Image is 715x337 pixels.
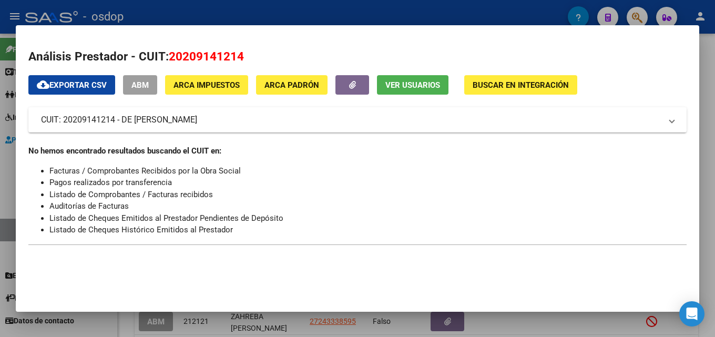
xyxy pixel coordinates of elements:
[173,80,240,90] span: ARCA Impuestos
[28,146,221,156] strong: No hemos encontrado resultados buscando el CUIT en:
[169,49,244,63] span: 20209141214
[49,189,687,201] li: Listado de Comprobantes / Facturas recibidos
[37,78,49,91] mat-icon: cloud_download
[28,75,115,95] button: Exportar CSV
[49,200,687,212] li: Auditorías de Facturas
[377,75,448,95] button: Ver Usuarios
[256,75,328,95] button: ARCA Padrón
[165,75,248,95] button: ARCA Impuestos
[679,301,704,326] div: Open Intercom Messenger
[28,107,687,132] mat-expansion-panel-header: CUIT: 20209141214 - DE [PERSON_NAME]
[37,80,107,90] span: Exportar CSV
[49,212,687,224] li: Listado de Cheques Emitidos al Prestador Pendientes de Depósito
[264,80,319,90] span: ARCA Padrón
[28,48,687,66] h2: Análisis Prestador - CUIT:
[385,80,440,90] span: Ver Usuarios
[473,80,569,90] span: Buscar en Integración
[464,75,577,95] button: Buscar en Integración
[41,114,661,126] mat-panel-title: CUIT: 20209141214 - DE [PERSON_NAME]
[49,165,687,177] li: Facturas / Comprobantes Recibidos por la Obra Social
[123,75,157,95] button: ABM
[131,80,149,90] span: ABM
[49,224,687,236] li: Listado de Cheques Histórico Emitidos al Prestador
[49,177,687,189] li: Pagos realizados por transferencia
